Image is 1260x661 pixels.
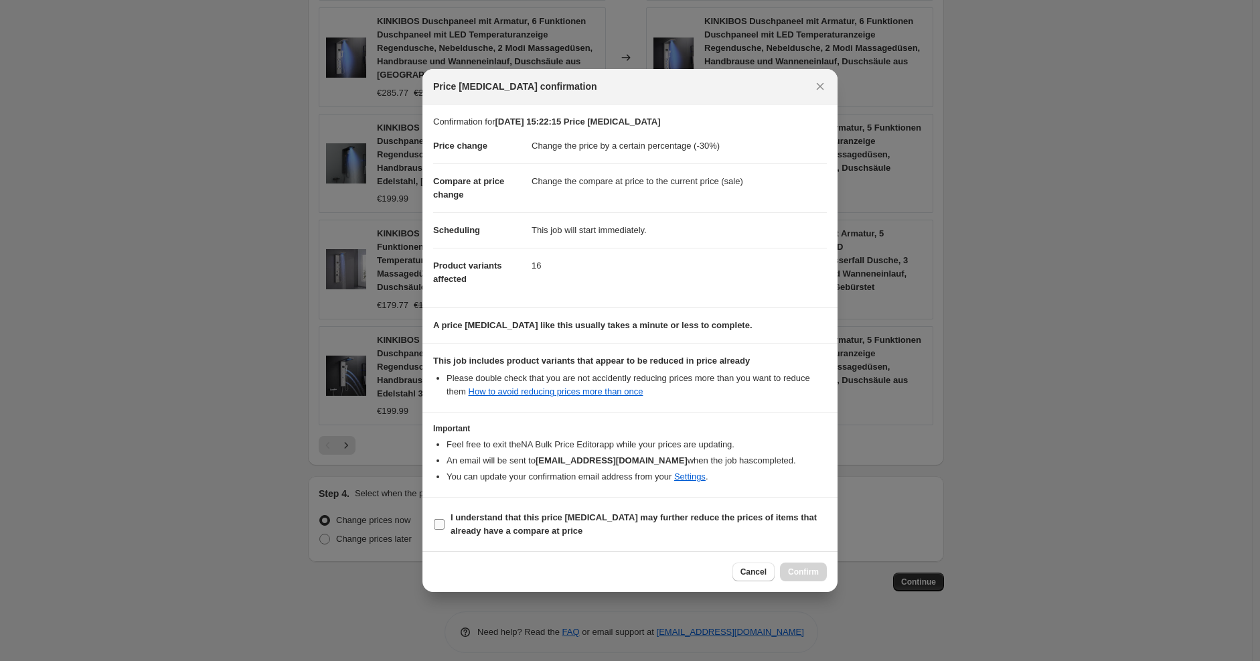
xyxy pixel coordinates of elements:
li: Feel free to exit the NA Bulk Price Editor app while your prices are updating. [447,438,827,451]
span: Product variants affected [433,261,502,284]
p: Confirmation for [433,115,827,129]
span: Price change [433,141,487,151]
li: You can update your confirmation email address from your . [447,470,827,484]
dd: 16 [532,248,827,283]
b: [EMAIL_ADDRESS][DOMAIN_NAME] [536,455,688,465]
dd: Change the price by a certain percentage (-30%) [532,129,827,163]
button: Close [811,77,830,96]
span: Scheduling [433,225,480,235]
li: An email will be sent to when the job has completed . [447,454,827,467]
b: [DATE] 15:22:15 Price [MEDICAL_DATA] [495,117,660,127]
span: Compare at price change [433,176,504,200]
li: Please double check that you are not accidently reducing prices more than you want to reduce them [447,372,827,398]
a: Settings [674,471,706,482]
b: This job includes product variants that appear to be reduced in price already [433,356,750,366]
button: Cancel [732,563,775,581]
a: How to avoid reducing prices more than once [469,386,643,396]
span: Cancel [740,567,767,577]
b: A price [MEDICAL_DATA] like this usually takes a minute or less to complete. [433,320,753,330]
dd: This job will start immediately. [532,212,827,248]
span: Price [MEDICAL_DATA] confirmation [433,80,597,93]
b: I understand that this price [MEDICAL_DATA] may further reduce the prices of items that already h... [451,512,817,536]
dd: Change the compare at price to the current price (sale) [532,163,827,199]
h3: Important [433,423,827,434]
